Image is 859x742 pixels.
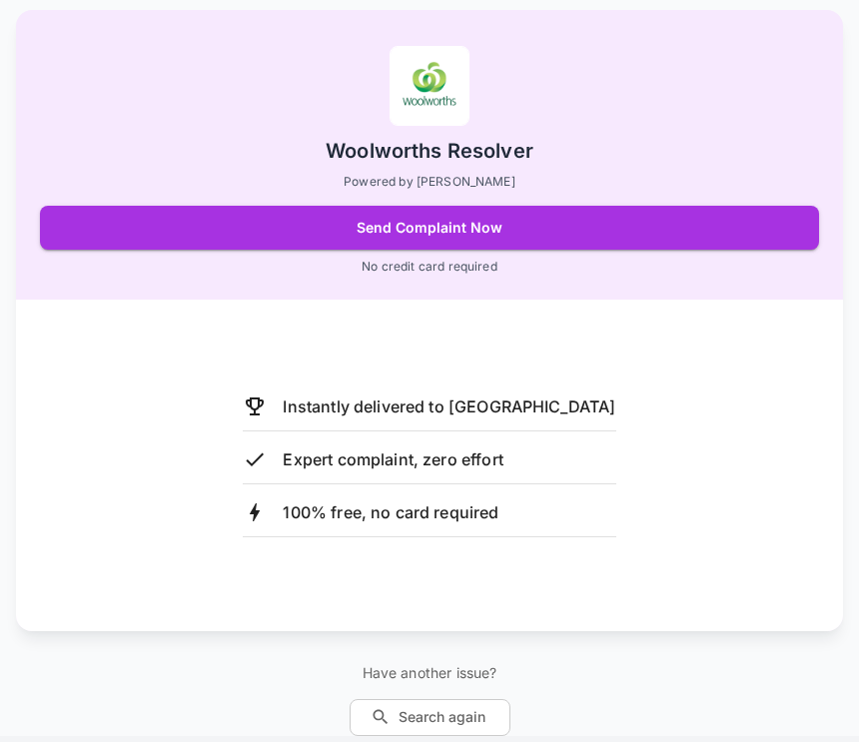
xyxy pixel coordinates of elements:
[362,258,496,276] p: No credit card required
[283,394,615,418] p: Instantly delivered to [GEOGRAPHIC_DATA]
[326,138,533,165] h2: Woolworths Resolver
[350,699,510,736] button: Search again
[344,173,515,190] p: Powered by [PERSON_NAME]
[283,447,502,471] p: Expert complaint, zero effort
[283,500,498,524] p: 100% free, no card required
[40,206,819,250] button: Send Complaint Now
[390,46,469,126] img: Woolworths
[350,663,510,683] p: Have another issue?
